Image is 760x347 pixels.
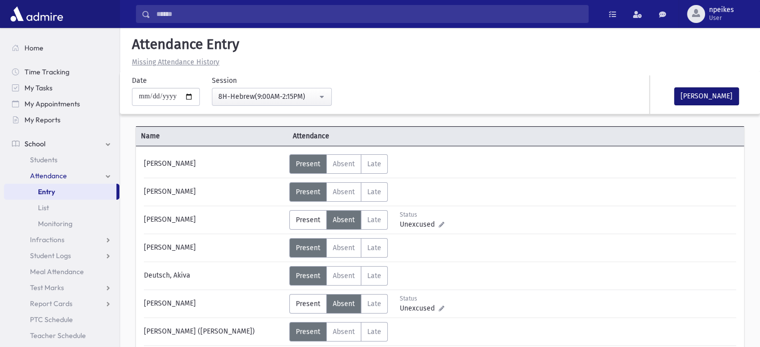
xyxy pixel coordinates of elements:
[24,99,80,108] span: My Appointments
[218,91,317,102] div: 8H-Hebrew(9:00AM-2:15PM)
[367,328,381,336] span: Late
[333,160,355,168] span: Absent
[400,210,444,219] div: Status
[139,294,289,314] div: [PERSON_NAME]
[139,238,289,258] div: [PERSON_NAME]
[30,171,67,180] span: Attendance
[24,139,45,148] span: School
[24,67,69,76] span: Time Tracking
[367,160,381,168] span: Late
[128,36,752,53] h5: Attendance Entry
[4,184,116,200] a: Entry
[296,272,320,280] span: Present
[4,168,119,184] a: Attendance
[30,235,64,244] span: Infractions
[38,187,55,196] span: Entry
[296,216,320,224] span: Present
[4,112,119,128] a: My Reports
[4,312,119,328] a: PTC Schedule
[24,83,52,92] span: My Tasks
[38,219,72,228] span: Monitoring
[139,266,289,286] div: Deutsch, Akiva
[4,96,119,112] a: My Appointments
[709,14,734,22] span: User
[400,303,439,314] span: Unexcused
[333,216,355,224] span: Absent
[4,280,119,296] a: Test Marks
[4,136,119,152] a: School
[289,210,388,230] div: AttTypes
[289,266,388,286] div: AttTypes
[333,188,355,196] span: Absent
[139,210,289,230] div: [PERSON_NAME]
[289,322,388,342] div: AttTypes
[4,80,119,96] a: My Tasks
[30,331,86,340] span: Teacher Schedule
[150,5,588,23] input: Search
[289,182,388,202] div: AttTypes
[709,6,734,14] span: npeikes
[4,40,119,56] a: Home
[4,248,119,264] a: Student Logs
[296,160,320,168] span: Present
[296,300,320,308] span: Present
[30,283,64,292] span: Test Marks
[367,272,381,280] span: Late
[333,328,355,336] span: Absent
[132,58,219,66] u: Missing Attendance History
[30,315,73,324] span: PTC Schedule
[289,154,388,174] div: AttTypes
[4,216,119,232] a: Monitoring
[367,188,381,196] span: Late
[333,300,355,308] span: Absent
[30,299,72,308] span: Report Cards
[400,219,439,230] span: Unexcused
[4,64,119,80] a: Time Tracking
[333,272,355,280] span: Absent
[30,251,71,260] span: Student Logs
[139,322,289,342] div: [PERSON_NAME] ([PERSON_NAME])
[4,296,119,312] a: Report Cards
[367,244,381,252] span: Late
[289,238,388,258] div: AttTypes
[38,203,49,212] span: List
[289,294,388,314] div: AttTypes
[4,328,119,344] a: Teacher Schedule
[30,155,57,164] span: Students
[288,131,440,141] span: Attendance
[296,328,320,336] span: Present
[136,131,288,141] span: Name
[400,294,444,303] div: Status
[128,58,219,66] a: Missing Attendance History
[132,75,147,86] label: Date
[212,88,332,106] button: 8H-Hebrew(9:00AM-2:15PM)
[24,43,43,52] span: Home
[333,244,355,252] span: Absent
[212,75,237,86] label: Session
[4,264,119,280] a: Meal Attendance
[8,4,65,24] img: AdmirePro
[296,244,320,252] span: Present
[367,216,381,224] span: Late
[4,232,119,248] a: Infractions
[30,267,84,276] span: Meal Attendance
[367,300,381,308] span: Late
[296,188,320,196] span: Present
[139,154,289,174] div: [PERSON_NAME]
[4,152,119,168] a: Students
[24,115,60,124] span: My Reports
[4,200,119,216] a: List
[674,87,739,105] button: [PERSON_NAME]
[139,182,289,202] div: [PERSON_NAME]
